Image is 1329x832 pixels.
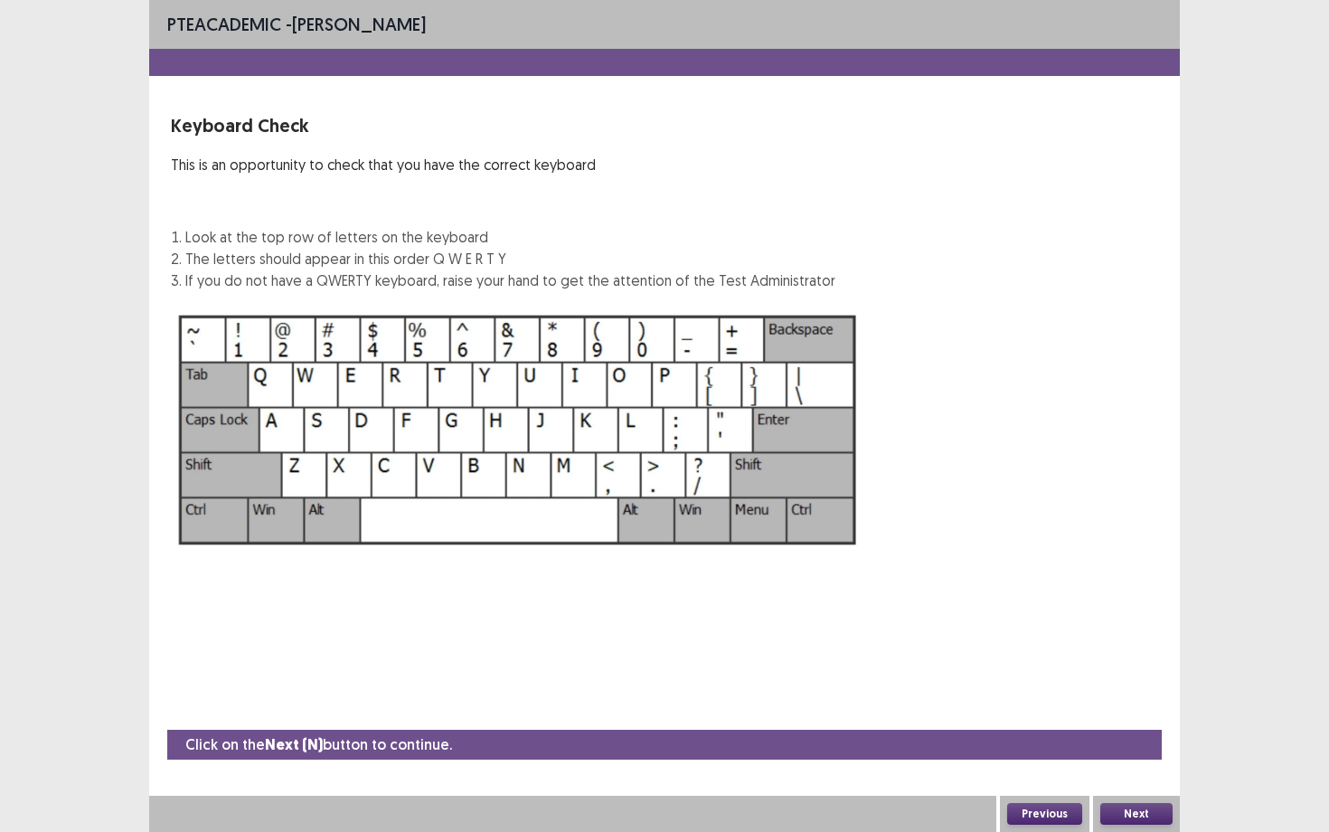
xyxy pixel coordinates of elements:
strong: Next (N) [265,735,323,754]
p: Keyboard Check [171,112,835,139]
li: Look at the top row of letters on the keyboard [185,226,835,248]
p: - [PERSON_NAME] [167,11,426,38]
p: Click on the button to continue. [185,733,452,756]
img: Keyboard Image [171,306,865,554]
button: Next [1100,803,1173,825]
button: Previous [1007,803,1082,825]
span: PTE academic [167,13,281,35]
li: The letters should appear in this order Q W E R T Y [185,248,835,269]
p: This is an opportunity to check that you have the correct keyboard [171,154,835,175]
li: If you do not have a QWERTY keyboard, raise your hand to get the attention of the Test Administrator [185,269,835,291]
